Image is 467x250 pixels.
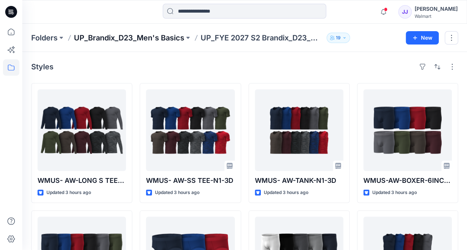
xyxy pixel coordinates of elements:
p: 19 [336,34,341,42]
p: Updated 3 hours ago [372,189,417,197]
h4: Styles [31,62,53,71]
div: JJ [398,5,412,19]
p: UP_FYE 2027 S2 Brandix_D23_Men's Basics - ATHLETIC WORKS [201,33,324,43]
a: Folders [31,33,58,43]
div: Walmart [415,13,458,19]
button: 19 [327,33,350,43]
a: UP_Brandix_D23_Men's Basics [74,33,184,43]
p: Updated 3 hours ago [155,189,200,197]
button: New [406,31,439,45]
a: WMUS-AW-BOXER-6INCH-(KE1157)-N1 [363,89,452,171]
p: Updated 3 hours ago [46,189,91,197]
p: WMUS-AW-BOXER-6INCH-(KE1157)-N1 [363,175,452,186]
p: WMUS- AW-SS TEE-N1-3D [146,175,234,186]
p: Updated 3 hours ago [264,189,308,197]
p: WMUS- AW-LONG S TEE-N1-3D [38,175,126,186]
p: WMUS- AW-TANK-N1-3D [255,175,343,186]
a: WMUS- AW-LONG S TEE-N1-3D [38,89,126,171]
div: [PERSON_NAME] [415,4,458,13]
a: WMUS- AW-SS TEE-N1-3D [146,89,234,171]
a: WMUS- AW-TANK-N1-3D [255,89,343,171]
